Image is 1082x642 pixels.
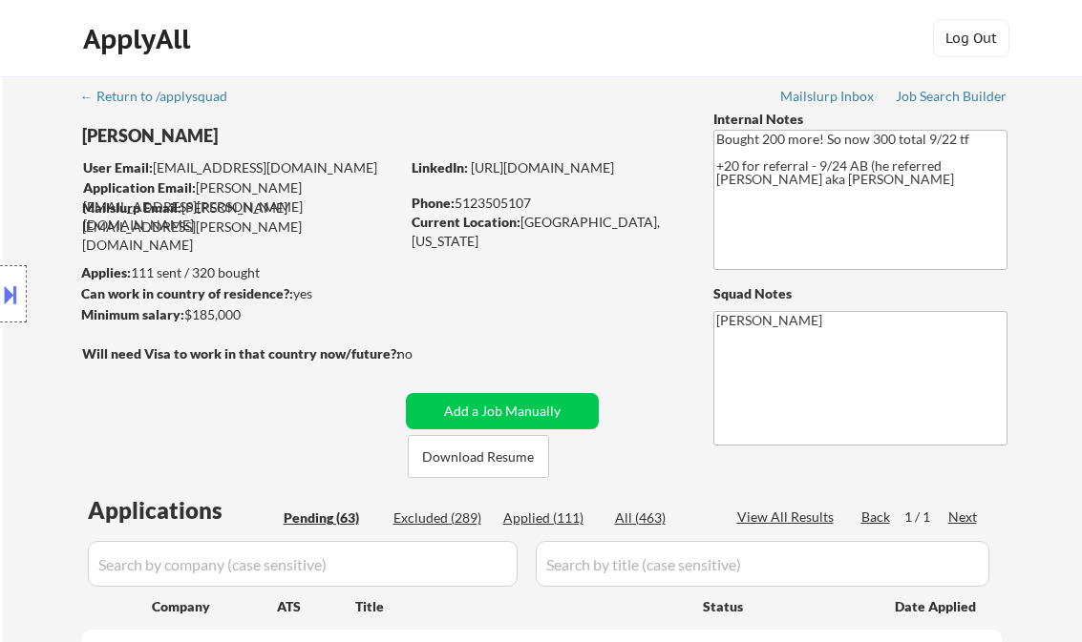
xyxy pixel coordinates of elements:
[80,89,245,108] a: ← Return to /applysquad
[948,507,979,527] div: Next
[277,597,355,616] div: ATS
[412,214,520,230] strong: Current Location:
[780,89,876,108] a: Mailslurp Inbox
[737,507,839,527] div: View All Results
[397,344,452,363] div: no
[895,597,979,616] div: Date Applied
[152,597,277,616] div: Company
[412,195,455,211] strong: Phone:
[703,589,867,623] div: Status
[83,23,196,55] div: ApplyAll
[408,435,549,478] button: Download Resume
[355,597,685,616] div: Title
[284,508,379,528] div: Pending (63)
[393,508,489,528] div: Excluded (289)
[713,110,1008,129] div: Internal Notes
[896,89,1008,108] a: Job Search Builder
[713,284,1008,303] div: Squad Notes
[80,90,245,103] div: ← Return to /applysquad
[412,194,682,213] div: 5123505107
[861,507,892,527] div: Back
[503,508,599,528] div: Applied (111)
[933,19,1009,57] button: Log Out
[780,90,876,103] div: Mailslurp Inbox
[896,90,1008,103] div: Job Search Builder
[904,507,948,527] div: 1 / 1
[471,159,614,176] a: [URL][DOMAIN_NAME]
[412,213,682,250] div: [GEOGRAPHIC_DATA], [US_STATE]
[615,508,711,528] div: All (463)
[406,393,599,429] button: Add a Job Manually
[88,499,277,522] div: Applications
[88,541,518,587] input: Search by company (case sensitive)
[536,541,989,587] input: Search by title (case sensitive)
[412,159,468,176] strong: LinkedIn:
